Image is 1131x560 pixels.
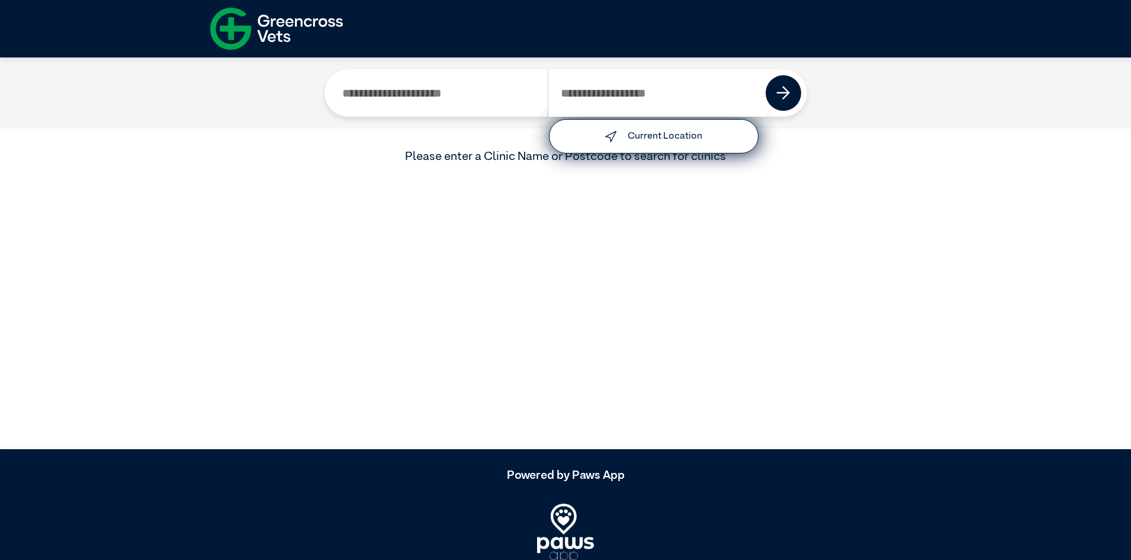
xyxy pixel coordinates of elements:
[210,3,343,55] img: f-logo
[776,86,791,100] img: icon-right
[210,148,921,165] div: Please enter a Clinic Name or Postcode to search for clinics
[548,69,766,117] input: Search by Postcode
[330,69,548,117] input: Search by Clinic Name
[628,132,702,141] label: Current Location
[210,468,921,482] h5: Powered by Paws App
